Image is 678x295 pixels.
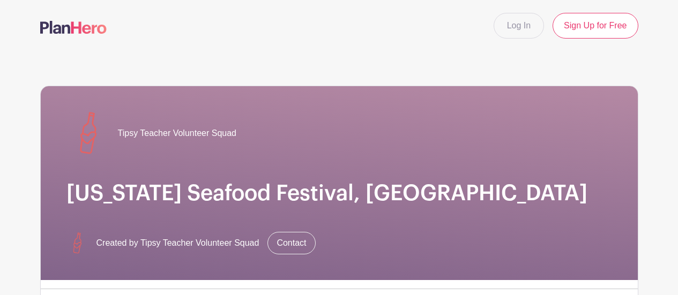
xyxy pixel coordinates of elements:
[494,13,544,39] a: Log In
[96,237,259,249] span: Created by Tipsy Teacher Volunteer Squad
[66,232,88,254] img: square%20logo.png
[267,232,315,254] a: Contact
[66,112,109,155] img: square%20logo.png
[118,127,236,140] span: Tipsy Teacher Volunteer Squad
[553,13,638,39] a: Sign Up for Free
[40,21,107,34] img: logo-507f7623f17ff9eddc593b1ce0a138ce2505c220e1c5a4e2b4648c50719b7d32.svg
[66,180,612,206] h1: [US_STATE] Seafood Festival, [GEOGRAPHIC_DATA]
